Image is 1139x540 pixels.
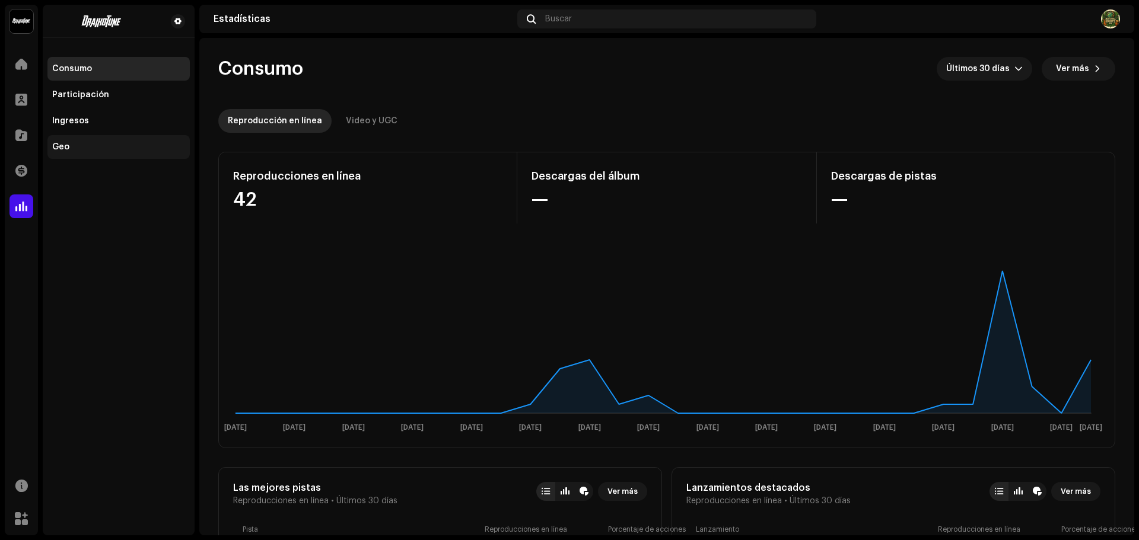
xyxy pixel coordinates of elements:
[696,525,933,534] div: Lanzamiento
[608,525,638,534] div: Porcentaje de acciones
[1014,57,1023,81] div: dropdown trigger
[47,83,190,107] re-m-nav-item: Participación
[401,424,424,432] text: [DATE]
[991,424,1014,432] text: [DATE]
[52,90,109,100] div: Participación
[637,424,660,432] text: [DATE]
[607,480,638,503] span: Ver más
[52,116,89,126] div: Ingresos
[233,190,502,209] div: 42
[47,57,190,81] re-m-nav-item: Consumo
[873,424,896,432] text: [DATE]
[696,424,719,432] text: [DATE]
[233,167,502,186] div: Reproducciones en línea
[214,14,513,24] div: Estadísticas
[47,109,190,133] re-m-nav-item: Ingresos
[686,496,782,506] span: Reproducciones en línea
[243,525,480,534] div: Pista
[1050,424,1073,432] text: [DATE]
[831,167,1100,186] div: Descargas de pistas
[938,525,1057,534] div: Reproducciones en línea
[784,496,787,506] span: •
[218,57,303,81] span: Consumo
[283,424,306,432] text: [DATE]
[831,190,1100,209] div: —
[1061,525,1091,534] div: Porcentaje de acciones
[790,496,851,506] span: Últimos 30 días
[598,482,647,501] button: Ver más
[233,496,329,506] span: Reproducciones en línea
[460,424,483,432] text: [DATE]
[1056,57,1089,81] span: Ver más
[755,424,778,432] text: [DATE]
[946,57,1014,81] span: Últimos 30 días
[336,496,397,506] span: Últimos 30 días
[485,525,603,534] div: Reproducciones en línea
[532,190,801,209] div: —
[228,109,322,133] div: Reproducción en línea
[342,424,365,432] text: [DATE]
[545,14,572,24] span: Buscar
[47,135,190,159] re-m-nav-item: Geo
[346,109,397,133] div: Video y UGC
[932,424,955,432] text: [DATE]
[578,424,601,432] text: [DATE]
[233,482,397,494] div: Las mejores pistas
[1051,482,1100,501] button: Ver más
[519,424,542,432] text: [DATE]
[1080,424,1102,432] text: [DATE]
[52,64,92,74] div: Consumo
[52,142,69,152] div: Geo
[1101,9,1120,28] img: 80e33ce1-51b5-4832-bafd-1f309d266658
[1061,480,1091,503] span: Ver más
[9,9,33,33] img: 10370c6a-d0e2-4592-b8a2-38f444b0ca44
[532,167,801,186] div: Descargas del álbum
[814,424,836,432] text: [DATE]
[331,496,334,506] span: •
[224,424,247,432] text: [DATE]
[52,14,152,28] img: 4be5d718-524a-47ed-a2e2-bfbeb4612910
[1042,57,1115,81] button: Ver más
[686,482,851,494] div: Lanzamientos destacados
